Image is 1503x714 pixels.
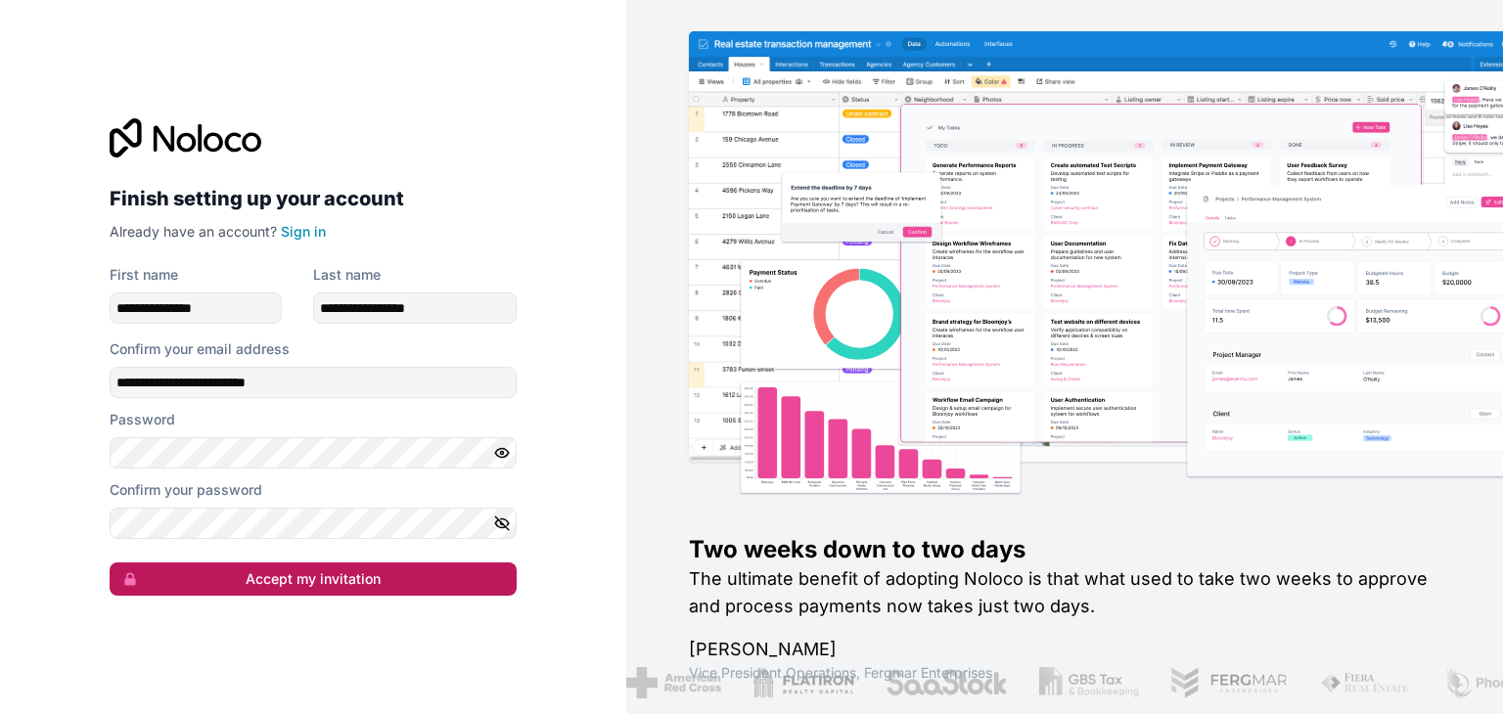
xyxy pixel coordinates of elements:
[689,663,1440,683] h1: Vice President Operations , Fergmar Enterprises
[689,636,1440,663] h1: [PERSON_NAME]
[110,181,517,216] h2: Finish setting up your account
[689,534,1440,565] h1: Two weeks down to two days
[110,339,290,359] label: Confirm your email address
[313,292,517,324] input: family-name
[313,265,381,285] label: Last name
[110,410,175,429] label: Password
[689,565,1440,620] h2: The ultimate benefit of adopting Noloco is that what used to take two weeks to approve and proces...
[110,508,517,539] input: Confirm password
[110,265,178,285] label: First name
[281,223,326,240] a: Sign in
[110,562,517,596] button: Accept my invitation
[110,292,282,324] input: given-name
[110,437,517,469] input: Password
[626,667,721,698] img: /assets/american-red-cross-BAupjrZR.png
[110,223,277,240] span: Already have an account?
[110,367,517,398] input: Email address
[110,480,262,500] label: Confirm your password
